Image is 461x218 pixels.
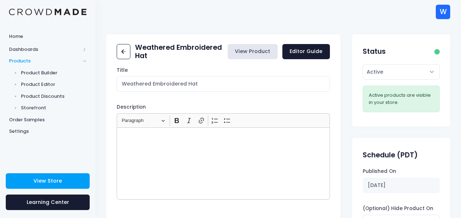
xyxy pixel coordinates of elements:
[9,57,80,65] span: Products
[9,9,86,16] img: Logo
[117,113,330,127] div: Editor toolbar
[228,44,278,60] a: View Product
[282,44,330,60] a: Editor Guide
[369,92,433,106] div: Active products are visible in your store.
[363,205,433,212] label: (Optional) Hide Product On
[9,116,86,123] span: Order Samples
[21,69,87,77] span: Product Builder
[122,116,159,125] span: Paragraph
[436,5,450,19] div: W
[21,81,87,88] span: Product Editor
[21,93,87,100] span: Product Discounts
[33,177,62,184] span: View Store
[6,173,90,189] a: View Store
[363,168,396,175] label: Published On
[9,128,86,135] span: Settings
[117,127,330,200] div: Rich Text Editor, main
[118,115,168,126] button: Paragraph
[117,67,128,74] label: Title
[363,47,386,56] h2: Status
[21,104,87,112] span: Storefront
[9,46,80,53] span: Dashboards
[135,43,223,60] h2: Weathered Embroidered Hat
[117,104,146,111] label: Description
[363,151,418,159] h2: Schedule (PDT)
[6,195,90,210] a: Learning Center
[27,199,69,206] span: Learning Center
[9,33,86,40] span: Home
